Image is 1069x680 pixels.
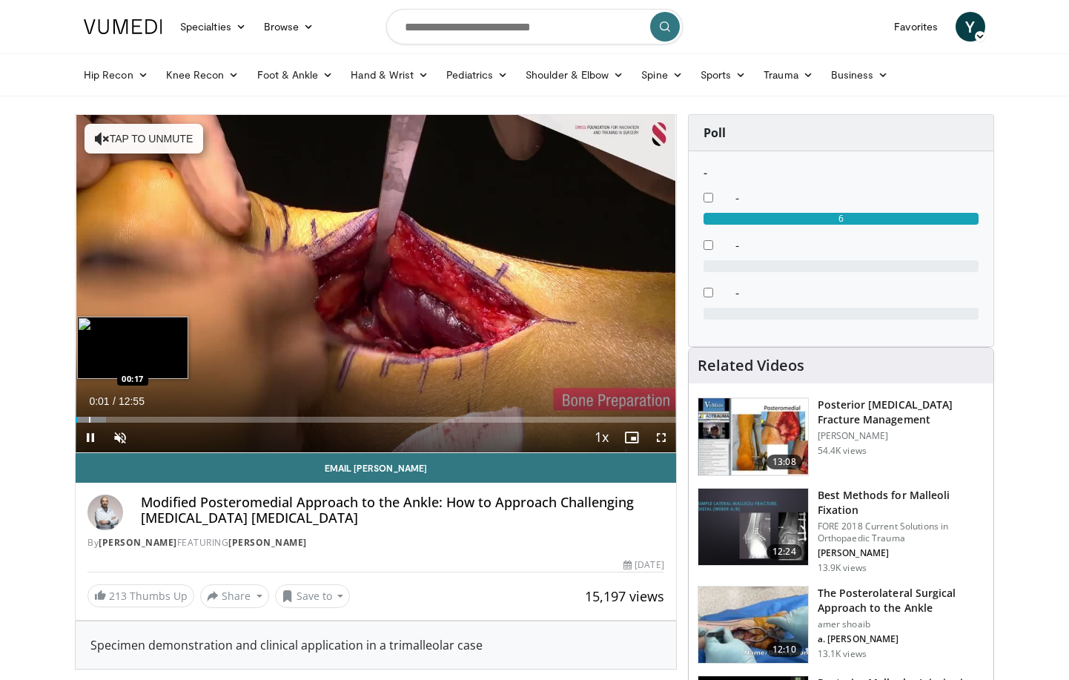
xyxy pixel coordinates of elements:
[822,60,898,90] a: Business
[84,19,162,34] img: VuMedi Logo
[698,587,808,664] img: 06e919cc-1148-4201-9eba-894c9dd10b83.150x105_q85_crop-smart_upscale.jpg
[89,395,109,407] span: 0:01
[698,489,808,566] img: bb3c647c-2c54-4102-bd4b-4b25814f39ee.150x105_q85_crop-smart_upscale.jpg
[87,495,123,530] img: Avatar
[76,417,676,423] div: Progress Bar
[704,166,979,180] h6: -
[704,213,979,225] div: 6
[90,636,661,654] div: Specimen demonstration and clinical application in a trimalleolar case
[698,398,808,475] img: 50e07c4d-707f-48cd-824d-a6044cd0d074.150x105_q85_crop-smart_upscale.jpg
[698,586,984,664] a: 12:10 The Posterolateral Surgical Approach to the Ankle amer shoaib a. [PERSON_NAME] 13.1K views
[617,423,646,452] button: Enable picture-in-picture mode
[105,423,135,452] button: Unmute
[885,12,947,42] a: Favorites
[119,395,145,407] span: 12:55
[767,455,802,469] span: 13:08
[113,395,116,407] span: /
[818,547,984,559] p: [PERSON_NAME]
[77,317,188,379] img: image.jpeg
[956,12,985,42] a: Y
[698,488,984,574] a: 12:24 Best Methods for Malleoli Fixation FORE 2018 Current Solutions in Orthopaedic Trauma [PERSO...
[646,423,676,452] button: Fullscreen
[724,189,990,207] dd: -
[76,115,676,453] video-js: Video Player
[87,584,194,607] a: 213 Thumbs Up
[818,648,867,660] p: 13.1K views
[632,60,691,90] a: Spine
[818,586,984,615] h3: The Posterolateral Surgical Approach to the Ankle
[157,60,248,90] a: Knee Recon
[818,430,984,442] p: [PERSON_NAME]
[692,60,755,90] a: Sports
[585,587,664,605] span: 15,197 views
[818,562,867,574] p: 13.9K views
[724,284,990,302] dd: -
[141,495,664,526] h4: Modified Posteromedial Approach to the Ankle: How to Approach Challenging [MEDICAL_DATA] [MEDICAL...
[818,618,984,630] p: amer shoaib
[818,488,984,518] h3: Best Methods for Malleoli Fixation
[248,60,342,90] a: Foot & Ankle
[818,633,984,645] p: a. [PERSON_NAME]
[623,558,663,572] div: [DATE]
[200,584,269,608] button: Share
[87,536,664,549] div: By FEATURING
[255,12,323,42] a: Browse
[698,397,984,476] a: 13:08 Posterior [MEDICAL_DATA] Fracture Management [PERSON_NAME] 54.4K views
[587,423,617,452] button: Playback Rate
[76,423,105,452] button: Pause
[76,453,676,483] a: Email [PERSON_NAME]
[437,60,517,90] a: Pediatrics
[517,60,632,90] a: Shoulder & Elbow
[99,536,177,549] a: [PERSON_NAME]
[275,584,351,608] button: Save to
[386,9,683,44] input: Search topics, interventions
[75,60,157,90] a: Hip Recon
[818,521,984,544] p: FORE 2018 Current Solutions in Orthopaedic Trauma
[342,60,437,90] a: Hand & Wrist
[171,12,255,42] a: Specialties
[228,536,307,549] a: [PERSON_NAME]
[698,357,804,374] h4: Related Videos
[767,642,802,657] span: 12:10
[704,125,726,141] strong: Poll
[767,544,802,559] span: 12:24
[85,124,203,154] button: Tap to unmute
[818,397,984,427] h3: Posterior [MEDICAL_DATA] Fracture Management
[818,445,867,457] p: 54.4K views
[755,60,822,90] a: Trauma
[724,237,990,254] dd: -
[109,589,127,603] span: 213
